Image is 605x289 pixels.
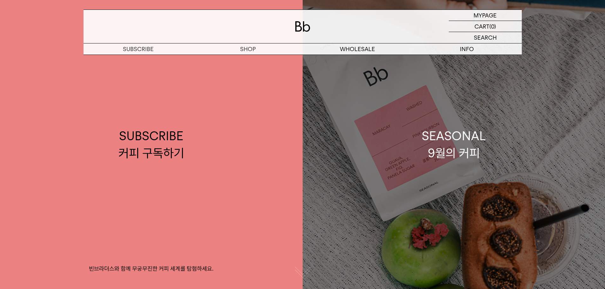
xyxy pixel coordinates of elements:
a: CART (0) [449,21,522,32]
p: INFO [412,43,522,55]
img: 로고 [295,21,310,32]
p: CART [474,21,489,32]
p: (0) [489,21,496,32]
p: WHOLESALE [303,43,412,55]
a: SHOP [193,43,303,55]
a: MYPAGE [449,10,522,21]
div: SEASONAL 9월의 커피 [422,128,486,161]
div: SUBSCRIBE 커피 구독하기 [118,128,184,161]
a: SUBSCRIBE [84,43,193,55]
p: SEARCH [474,32,497,43]
p: MYPAGE [474,10,497,21]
